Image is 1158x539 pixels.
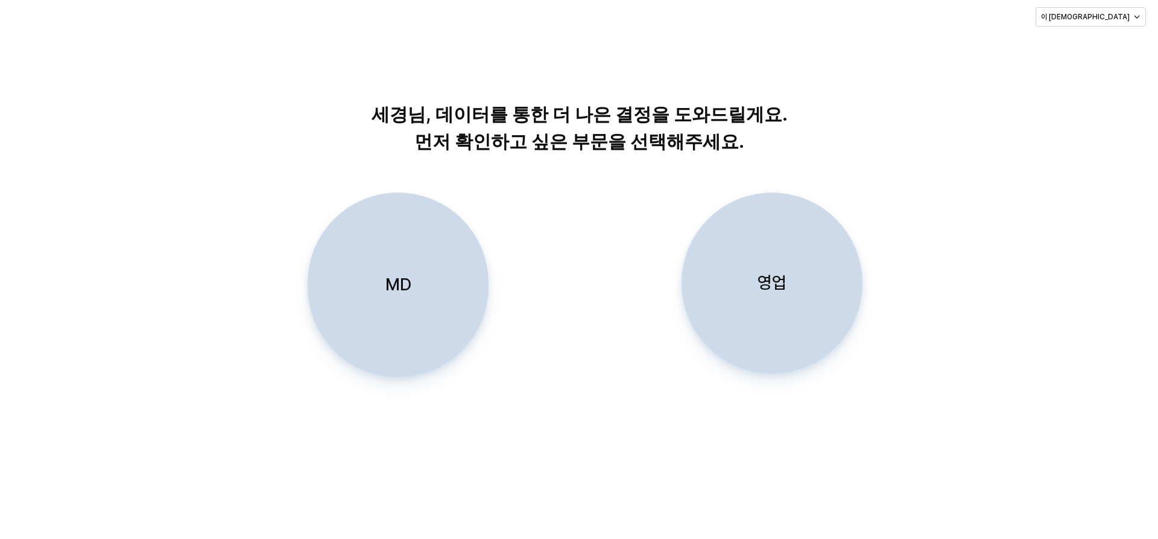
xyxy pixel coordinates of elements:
p: 이 [DEMOGRAPHIC_DATA] [1041,12,1130,22]
p: MD [385,273,411,296]
button: 영업 [682,193,862,374]
p: 세경님, 데이터를 통한 더 나은 결정을 도와드릴게요. 먼저 확인하고 싶은 부문을 선택해주세요. [271,101,887,155]
button: MD [308,193,489,377]
button: 이 [DEMOGRAPHIC_DATA] [1036,7,1146,27]
p: 영업 [758,272,786,294]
